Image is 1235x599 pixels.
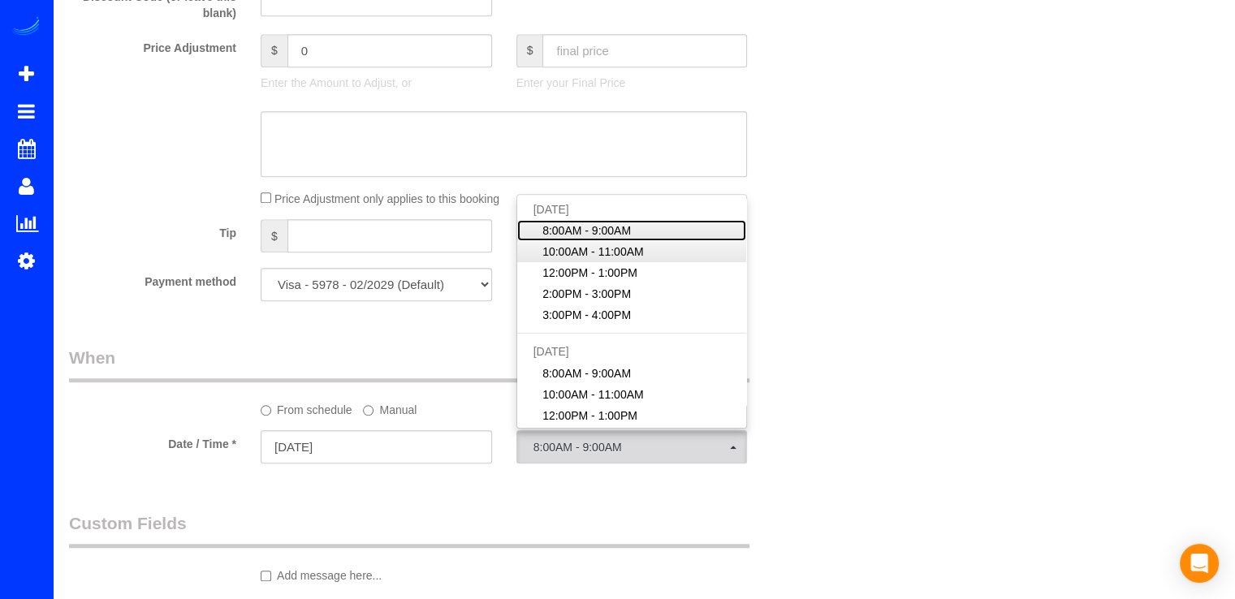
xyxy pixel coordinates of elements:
span: 2:00PM - 3:00PM [542,286,631,302]
span: 10:00AM - 11:00AM [542,243,644,260]
span: Price Adjustment only applies to this booking [274,192,499,205]
label: Tip [57,219,248,241]
span: 8:00AM - 9:00AM [533,441,731,454]
span: $ [516,34,543,67]
label: Manual [363,396,417,418]
span: [DATE] [533,203,569,216]
div: Open Intercom Messenger [1180,544,1219,583]
button: 8:00AM - 9:00AM [516,430,748,463]
label: Payment method [57,268,248,290]
label: Date / Time * [57,430,248,452]
label: Price Adjustment [57,34,248,56]
input: final price [542,34,747,67]
span: $ [261,34,287,67]
span: 8:00AM - 9:00AM [542,365,631,381]
p: Enter your Final Price [516,75,748,91]
label: From schedule [261,396,352,418]
input: MM/DD/YYYY [261,430,492,463]
input: Manual [363,405,374,416]
span: 12:00PM - 1:00PM [542,265,637,281]
input: From schedule [261,405,271,416]
span: $ [261,219,287,252]
p: Enter the Amount to Adjust, or [261,75,492,91]
span: 8:00AM - 9:00AM [542,222,631,239]
span: 3:00PM - 4:00PM [542,307,631,323]
legend: Custom Fields [69,511,749,548]
span: 10:00AM - 11:00AM [542,386,644,403]
img: Automaid Logo [10,16,42,39]
legend: When [69,346,749,382]
p: Add message here... [277,567,382,584]
span: 12:00PM - 1:00PM [542,407,637,424]
span: [DATE] [533,345,569,358]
